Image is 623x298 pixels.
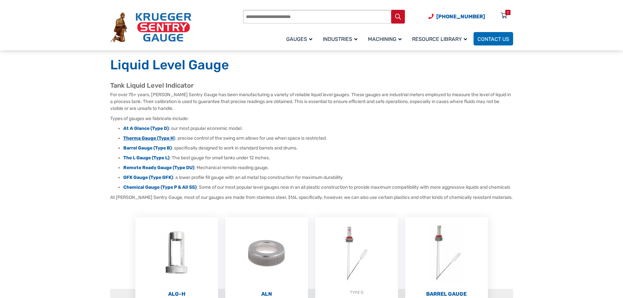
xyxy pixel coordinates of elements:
[110,57,513,73] h1: Liquid Level Gauge
[315,289,398,296] div: TYPE D
[123,135,513,142] li: : precise control of the swing arm allows for use when space is restricted.
[135,217,218,289] img: ALG-OF
[123,135,175,141] a: Therma Gauge (Type H)
[123,155,169,161] a: The L Gauge (Type L)
[428,12,485,21] a: Phone Number (920) 434-8860
[319,31,364,46] a: Industries
[123,165,194,170] a: Remote Ready Gauge (Type DU)
[368,36,402,42] span: Machining
[110,81,513,90] h2: Tank Liquid Level Indicator
[123,184,513,191] li: : Some of our most popular level gauges now in an all plastic construction to provide maximum com...
[286,36,312,42] span: Gauges
[282,31,319,46] a: Gauges
[323,36,357,42] span: Industries
[412,36,467,42] span: Resource Library
[364,31,408,46] a: Machining
[225,291,308,297] h2: ALN
[110,194,513,201] p: At [PERSON_NAME] Sentry Gauge, most of our gauges are made from stainless steel, 316L specificall...
[474,32,513,45] a: Contact Us
[123,126,169,131] a: At A Glance (Type D)
[436,13,485,20] span: [PHONE_NUMBER]
[225,217,308,289] img: ALN
[477,36,509,42] span: Contact Us
[110,12,191,43] img: Krueger Sentry Gauge
[123,145,513,151] li: : specifically designed to work in standard barrels and drums.
[405,217,488,289] img: Barrel Gauge
[408,31,474,46] a: Resource Library
[123,145,172,151] a: Barrel Gauge (Type B)
[123,125,513,132] li: : our most popular economic model.
[405,291,488,297] h2: Barrel Gauge
[110,91,513,112] p: For over 75+ years, [PERSON_NAME] Sentry Gauge has been manufacturing a variety of reliable liqui...
[123,175,173,180] a: GFK Gauge (Type GFK)
[123,135,174,141] strong: Therma Gauge (Type H
[123,165,513,171] li: : Mechanical remote reading gauge.
[123,155,513,161] li: : The best gauge for small tanks under 12 inches.
[315,217,398,289] img: At A Glance
[123,184,197,190] a: Chemical Gauge (Type P & All SS)
[110,115,513,122] p: Types of gauges we fabricate include:
[123,174,513,181] li: : a lower profile fill gauge with an all metal top construction for maximum durability
[135,291,218,297] h2: ALG-H
[507,10,509,15] div: 0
